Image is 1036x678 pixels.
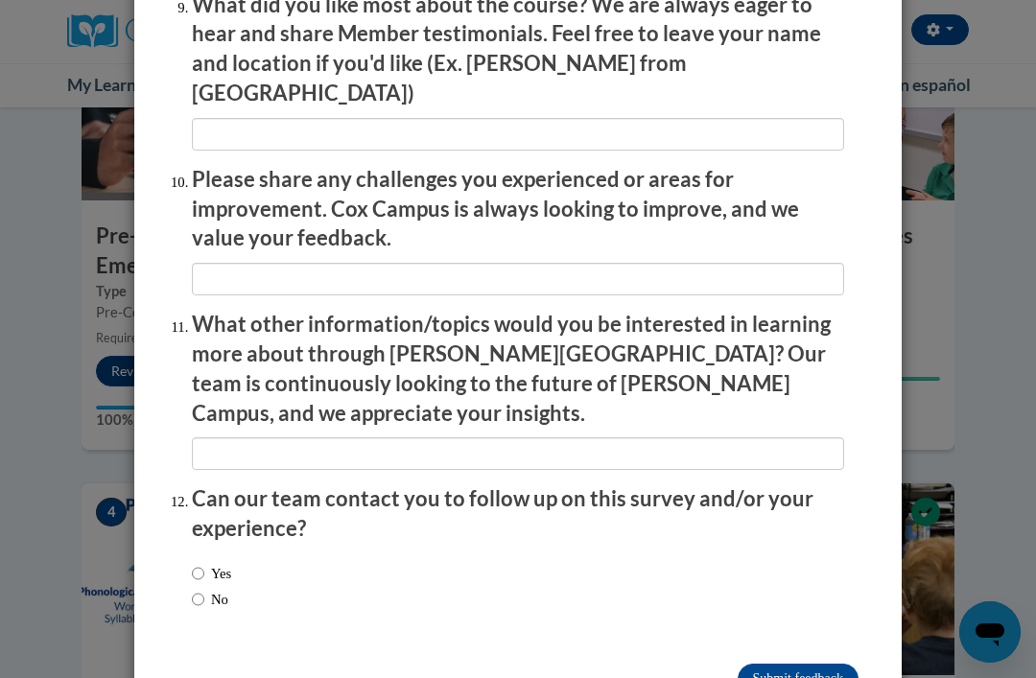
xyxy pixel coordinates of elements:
p: Please share any challenges you experienced or areas for improvement. Cox Campus is always lookin... [192,165,844,253]
input: Yes [192,563,204,584]
p: Can our team contact you to follow up on this survey and/or your experience? [192,484,844,544]
label: Yes [192,563,231,584]
input: No [192,589,204,610]
label: No [192,589,228,610]
p: What other information/topics would you be interested in learning more about through [PERSON_NAME... [192,310,844,428]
